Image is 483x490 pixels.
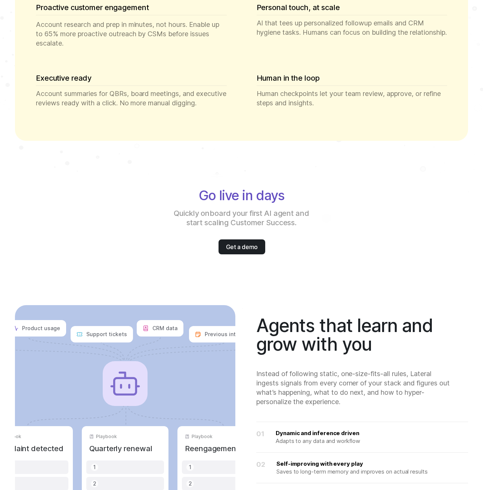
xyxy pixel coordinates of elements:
p: 2 [186,480,194,487]
p: Playbook [96,434,117,440]
p: Quickly onboard your first AI agent and start scaling Customer Success. [171,209,312,227]
p: AI that tees up personalized followup emails and CRM hygiene tasks. Humans can focus on building ... [257,18,448,37]
p: Previous interactions [205,331,260,338]
p: 2 [91,480,98,487]
p: Human in the loop [257,74,448,83]
p: 1 [186,463,194,471]
p: Proactive customer engagement [36,3,227,12]
p: Executive ready [36,74,227,83]
p: 02 [256,460,265,469]
p: Account research and prep in minutes, not hours. Enable up to 65% more proactive outreach by CSMs... [36,20,227,48]
p: Support tickets [86,331,127,338]
p: CRM data [152,325,177,332]
p: 1 [91,463,98,471]
p: Product usage [22,325,60,332]
p: Personal touch, at scale [257,3,448,12]
p: Go live in days [27,189,456,203]
p: Quarterly renewal [89,443,152,454]
p: Get a demo [226,243,258,251]
p: Saves to long-term memory and improves on actual results [276,468,438,475]
p: Reengagement [185,443,239,454]
p: Dynamic and inference driven [276,429,438,437]
p: Adapts to any data and workflow [276,437,438,445]
p: Human checkpoints let your team review, approve, or refine steps and insights. [257,89,448,108]
p: Account summaries for QBRs, board meetings, and executive reviews ready with a click. No more man... [36,89,227,108]
p: Self-improving with every play [276,460,438,468]
p: Instead of following static, one-size-fits-all rules, Lateral ingests signals from every corner o... [256,369,450,407]
p: Playbook [192,434,213,440]
p: 01 [256,429,264,438]
p: Agents that learn and grow with you [256,316,450,354]
button: Get a demo [219,239,266,254]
